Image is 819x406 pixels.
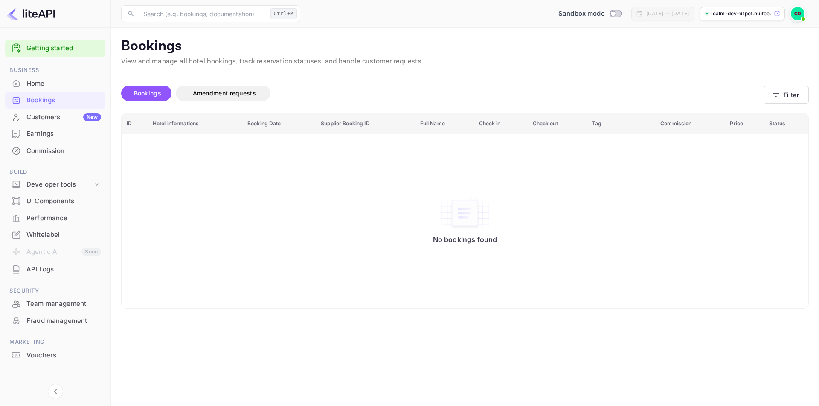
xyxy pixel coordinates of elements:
[433,235,497,244] p: No bookings found
[5,66,105,75] span: Business
[5,261,105,277] a: API Logs
[26,112,101,122] div: Customers
[26,351,101,360] div: Vouchers
[5,193,105,210] div: UI Components
[26,316,101,326] div: Fraud management
[558,9,605,19] span: Sandbox mode
[26,95,101,105] div: Bookings
[122,113,808,308] table: booking table
[83,113,101,121] div: New
[5,227,105,243] div: Whitelabel
[5,109,105,126] div: CustomersNew
[122,113,148,134] th: ID
[242,113,316,134] th: Booking Date
[555,9,624,19] div: Switch to Production mode
[26,43,101,53] a: Getting started
[474,113,528,134] th: Check in
[415,113,474,134] th: Full Name
[316,113,415,134] th: Supplier Booking ID
[5,296,105,311] a: Team management
[5,193,105,209] a: UI Components
[5,143,105,159] div: Commission
[5,337,105,347] span: Marketing
[439,195,491,231] img: No bookings found
[791,7,804,20] img: Calm Dev
[5,347,105,363] a: Vouchers
[26,265,101,274] div: API Logs
[121,86,764,101] div: account-settings tabs
[5,92,105,108] a: Bookings
[26,230,101,240] div: Whitelabel
[725,113,764,134] th: Price
[587,113,655,134] th: Tag
[26,146,101,156] div: Commission
[5,261,105,278] div: API Logs
[5,296,105,312] div: Team management
[148,113,242,134] th: Hotel informations
[134,89,161,97] span: Bookings
[655,113,725,134] th: Commission
[5,313,105,329] div: Fraud management
[48,384,63,399] button: Collapse navigation
[764,113,808,134] th: Status
[26,299,101,309] div: Team management
[5,109,105,125] a: CustomersNew
[193,89,256,97] span: Amendment requests
[5,126,105,141] a: Earnings
[5,313,105,328] a: Fraud management
[121,38,809,55] p: Bookings
[26,196,101,206] div: UI Components
[138,5,267,22] input: Search (e.g. bookings, documentation)
[5,347,105,364] div: Vouchers
[5,75,105,92] div: Home
[5,143,105,158] a: Commission
[5,210,105,227] div: Performance
[764,86,809,104] button: Filter
[5,227,105,242] a: Whitelabel
[5,167,105,177] span: Build
[5,286,105,296] span: Security
[270,8,297,19] div: Ctrl+K
[5,40,105,57] div: Getting started
[26,129,101,139] div: Earnings
[26,180,93,190] div: Developer tools
[528,113,587,134] th: Check out
[26,213,101,223] div: Performance
[7,7,55,20] img: LiteAPI logo
[5,210,105,226] a: Performance
[713,10,772,17] p: calm-dev-9tpef.nuitee....
[5,177,105,192] div: Developer tools
[5,92,105,109] div: Bookings
[26,79,101,89] div: Home
[5,75,105,91] a: Home
[121,57,809,67] p: View and manage all hotel bookings, track reservation statuses, and handle customer requests.
[646,10,689,17] div: [DATE] — [DATE]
